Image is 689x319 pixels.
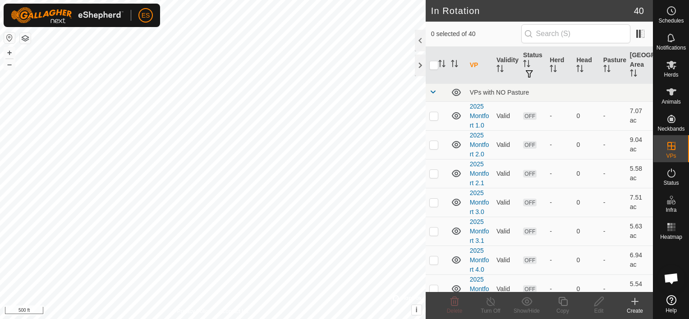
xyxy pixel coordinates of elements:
span: Status [663,180,679,186]
h2: In Rotation [431,5,634,16]
p-sorticon: Activate to sort [576,66,583,73]
td: Valid [493,188,519,217]
p-sorticon: Activate to sort [451,61,458,68]
th: Validity [493,47,519,84]
td: 0 [573,101,599,130]
p-sorticon: Activate to sort [630,71,637,78]
td: - [600,246,626,274]
td: 0 [573,274,599,303]
button: i [412,305,422,315]
td: Valid [493,101,519,130]
span: 0 selected of 40 [431,29,521,39]
span: OFF [523,112,537,120]
td: Valid [493,274,519,303]
a: 2025 Montfort 1.0 [470,103,489,129]
p-sorticon: Activate to sort [550,66,557,73]
img: Gallagher Logo [11,7,124,23]
button: + [4,47,15,58]
div: Create [617,307,653,315]
span: VPs [666,153,676,159]
th: Head [573,47,599,84]
span: OFF [523,141,537,149]
div: - [550,140,569,150]
a: Contact Us [222,307,248,315]
td: Valid [493,217,519,246]
td: 6.94 ac [626,246,653,274]
span: OFF [523,285,537,293]
span: Heatmap [660,234,682,240]
button: – [4,59,15,70]
td: 5.58 ac [626,159,653,188]
td: 7.51 ac [626,188,653,217]
span: Schedules [658,18,684,23]
td: 9.04 ac [626,130,653,159]
div: Turn Off [473,307,509,315]
span: Neckbands [657,126,684,132]
td: Valid [493,246,519,274]
div: VPs with NO Pasture [470,89,649,96]
td: - [600,274,626,303]
div: - [550,284,569,294]
a: 2025 Montfort 4.1 [470,276,489,302]
span: i [416,306,418,314]
div: - [550,227,569,236]
td: 0 [573,246,599,274]
a: 2025 Montfort 3.1 [470,218,489,244]
input: Search (S) [521,24,630,43]
td: 5.54 ac [626,274,653,303]
p-sorticon: Activate to sort [438,61,446,68]
span: Infra [666,207,676,213]
span: Help [666,308,677,313]
td: 0 [573,217,599,246]
td: - [600,159,626,188]
div: Copy [545,307,581,315]
button: Map Layers [20,33,31,44]
th: VP [466,47,493,84]
a: 2025 Montfort 2.1 [470,160,489,187]
a: Help [653,292,689,317]
th: Status [519,47,546,84]
td: - [600,101,626,130]
span: Delete [447,308,463,314]
td: 0 [573,159,599,188]
div: - [550,198,569,207]
a: 2025 Montfort 4.0 [470,247,489,273]
p-sorticon: Activate to sort [523,61,530,68]
span: Notifications [657,45,686,50]
span: ES [142,11,150,20]
p-sorticon: Activate to sort [603,66,611,73]
span: Animals [661,99,681,105]
p-sorticon: Activate to sort [496,66,504,73]
div: - [550,111,569,121]
td: Valid [493,159,519,188]
td: - [600,130,626,159]
a: 2025 Montfort 3.0 [470,189,489,215]
span: OFF [523,228,537,235]
span: Herds [664,72,678,77]
th: [GEOGRAPHIC_DATA] Area [626,47,653,84]
td: 0 [573,188,599,217]
div: - [550,255,569,265]
td: - [600,217,626,246]
td: 7.07 ac [626,101,653,130]
td: Valid [493,130,519,159]
span: OFF [523,256,537,264]
div: - [550,169,569,178]
span: OFF [523,170,537,178]
td: 0 [573,130,599,159]
div: Show/Hide [509,307,545,315]
th: Herd [546,47,573,84]
span: OFF [523,199,537,206]
td: - [600,188,626,217]
th: Pasture [600,47,626,84]
span: 40 [634,4,644,18]
button: Reset Map [4,32,15,43]
td: 5.63 ac [626,217,653,246]
a: 2025 Montfort 2.0 [470,132,489,158]
div: Edit [581,307,617,315]
div: Open chat [658,265,685,292]
a: Privacy Policy [177,307,211,315]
